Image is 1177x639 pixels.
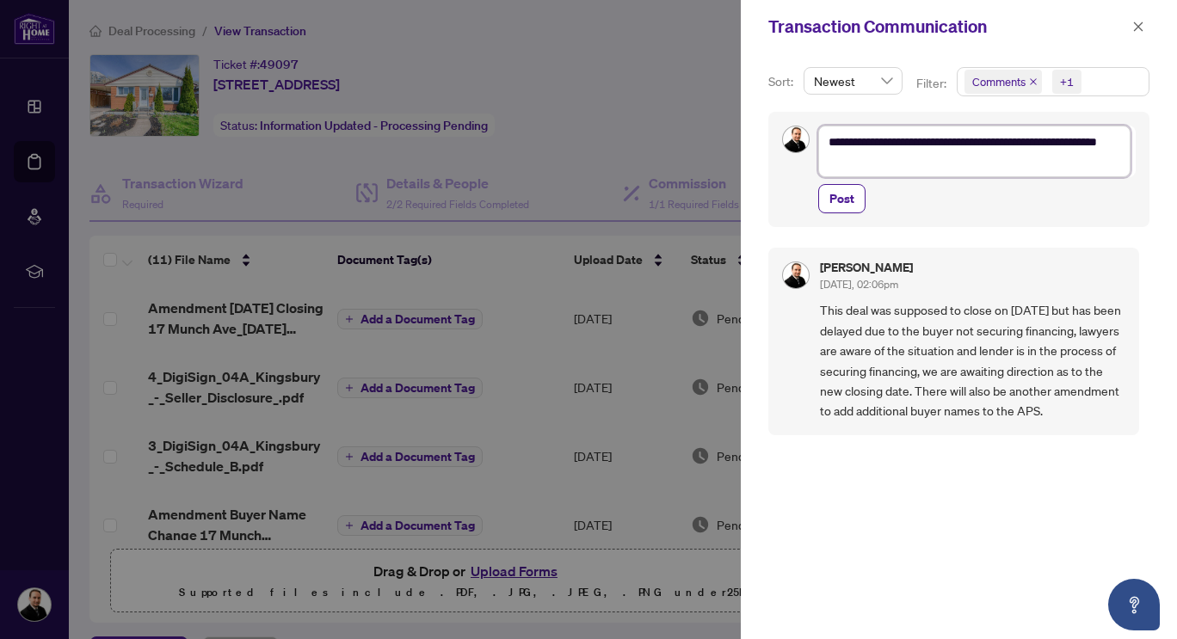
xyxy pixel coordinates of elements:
[1108,579,1160,630] button: Open asap
[916,74,949,93] p: Filter:
[829,185,854,212] span: Post
[820,261,913,273] h5: [PERSON_NAME]
[783,262,809,288] img: Profile Icon
[768,72,797,91] p: Sort:
[814,68,892,94] span: Newest
[1029,77,1038,86] span: close
[783,126,809,152] img: Profile Icon
[972,73,1026,90] span: Comments
[820,300,1125,421] span: This deal was supposed to close on [DATE] but has been delayed due to the buyer not securing fina...
[820,278,898,291] span: [DATE], 02:06pm
[1060,73,1074,90] div: +1
[964,70,1042,94] span: Comments
[768,14,1127,40] div: Transaction Communication
[818,184,866,213] button: Post
[1132,21,1144,33] span: close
